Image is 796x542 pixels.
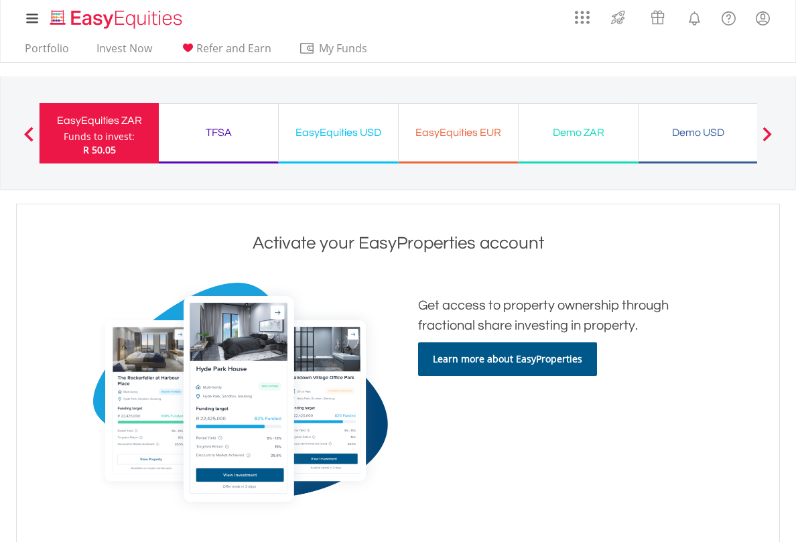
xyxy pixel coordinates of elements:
span: Refer and Earn [196,41,271,56]
button: Previous [15,133,42,147]
a: Home page [45,3,188,30]
img: vouchers-v2.svg [647,7,669,28]
img: Cards showing screenshots of EasyProperties [93,282,388,516]
div: EasyEquities ZAR [48,111,151,130]
img: EasyEquities_Logo.png [48,8,188,30]
div: Demo ZAR [527,123,630,142]
h1: Activate your EasyProperties account [20,231,776,255]
a: Notifications [677,3,712,30]
a: Learn more about EasyProperties [418,342,597,376]
h2: Get access to property ownership through fractional share investing in property. [418,295,693,336]
img: grid-menu-icon.svg [575,10,590,25]
a: My Profile [746,3,780,33]
div: Funds to invest: [64,130,135,143]
span: My Funds [299,40,387,57]
span: R 50.05 [83,143,116,156]
a: Portfolio [19,42,74,62]
div: EasyEquities EUR [407,123,510,142]
div: Demo USD [647,123,750,142]
div: TFSA [167,123,270,142]
a: Invest Now [91,42,157,62]
a: AppsGrid [566,3,598,25]
a: Vouchers [638,3,677,28]
a: Refer and Earn [174,42,277,62]
img: thrive-v2.svg [607,7,629,28]
div: EasyEquities USD [287,123,390,142]
a: FAQ's and Support [712,3,746,30]
button: Next [754,133,781,147]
